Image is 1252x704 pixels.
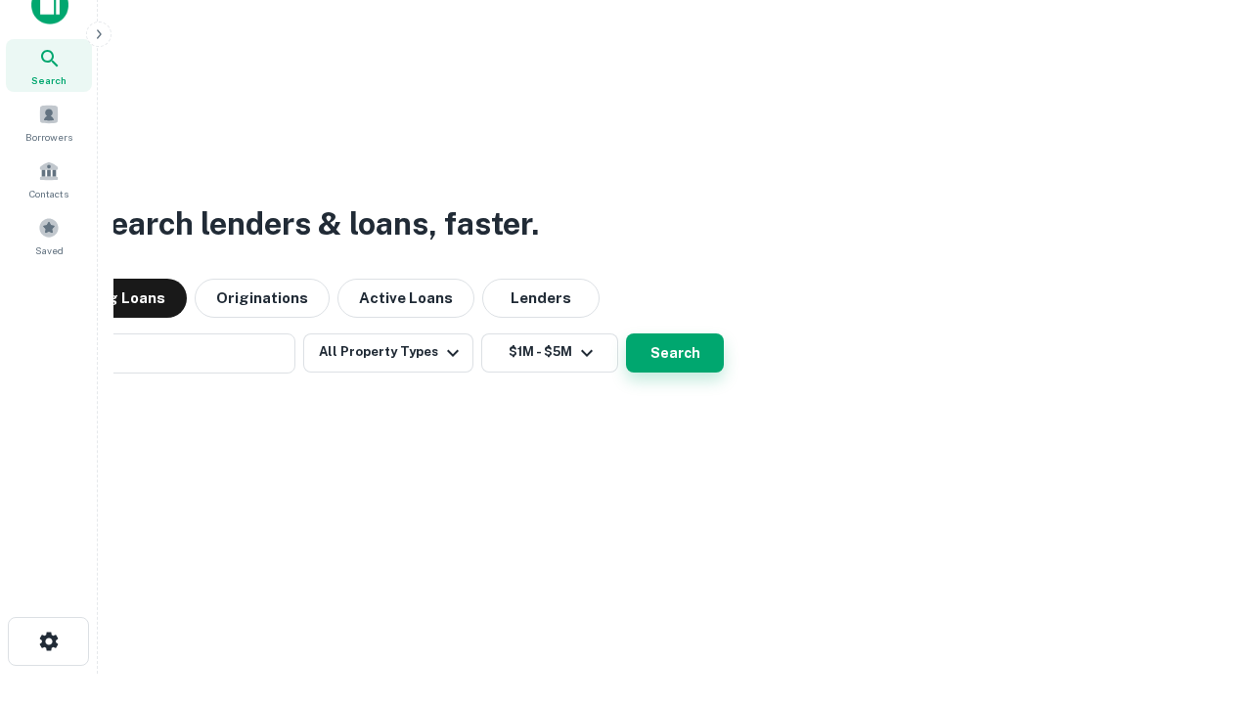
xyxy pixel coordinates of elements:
[6,96,92,149] a: Borrowers
[25,129,72,145] span: Borrowers
[89,200,539,247] h3: Search lenders & loans, faster.
[35,242,64,258] span: Saved
[6,39,92,92] a: Search
[29,186,68,201] span: Contacts
[195,279,330,318] button: Originations
[626,333,724,373] button: Search
[6,153,92,205] a: Contacts
[1154,548,1252,641] iframe: Chat Widget
[303,333,473,373] button: All Property Types
[31,72,67,88] span: Search
[481,333,618,373] button: $1M - $5M
[482,279,600,318] button: Lenders
[337,279,474,318] button: Active Loans
[6,209,92,262] a: Saved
